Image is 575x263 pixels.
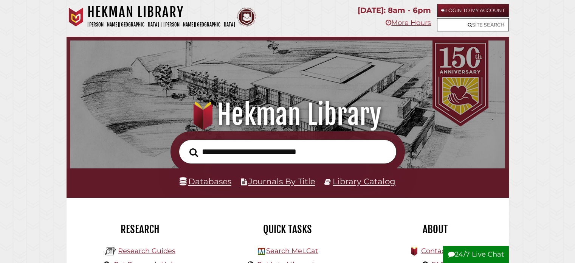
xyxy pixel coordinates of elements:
a: Contact Us [421,247,459,255]
h1: Hekman Library [87,4,235,20]
button: Search [186,146,202,159]
a: Search MeLCat [266,247,318,255]
p: [PERSON_NAME][GEOGRAPHIC_DATA] | [PERSON_NAME][GEOGRAPHIC_DATA] [87,20,235,29]
a: Databases [180,176,231,186]
h2: Quick Tasks [220,223,356,236]
a: Login to My Account [437,4,509,17]
a: Research Guides [118,247,175,255]
p: [DATE]: 8am - 6pm [358,4,431,17]
a: More Hours [386,19,431,27]
img: Hekman Library Logo [258,248,265,255]
i: Search [189,148,198,157]
img: Hekman Library Logo [105,246,116,257]
img: Calvin University [67,8,85,26]
img: Calvin Theological Seminary [237,8,256,26]
a: Journals By Title [248,176,315,186]
a: Library Catalog [333,176,395,186]
a: Site Search [437,18,509,31]
h2: Research [72,223,208,236]
h1: Hekman Library [79,98,496,131]
h2: About [367,223,503,236]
